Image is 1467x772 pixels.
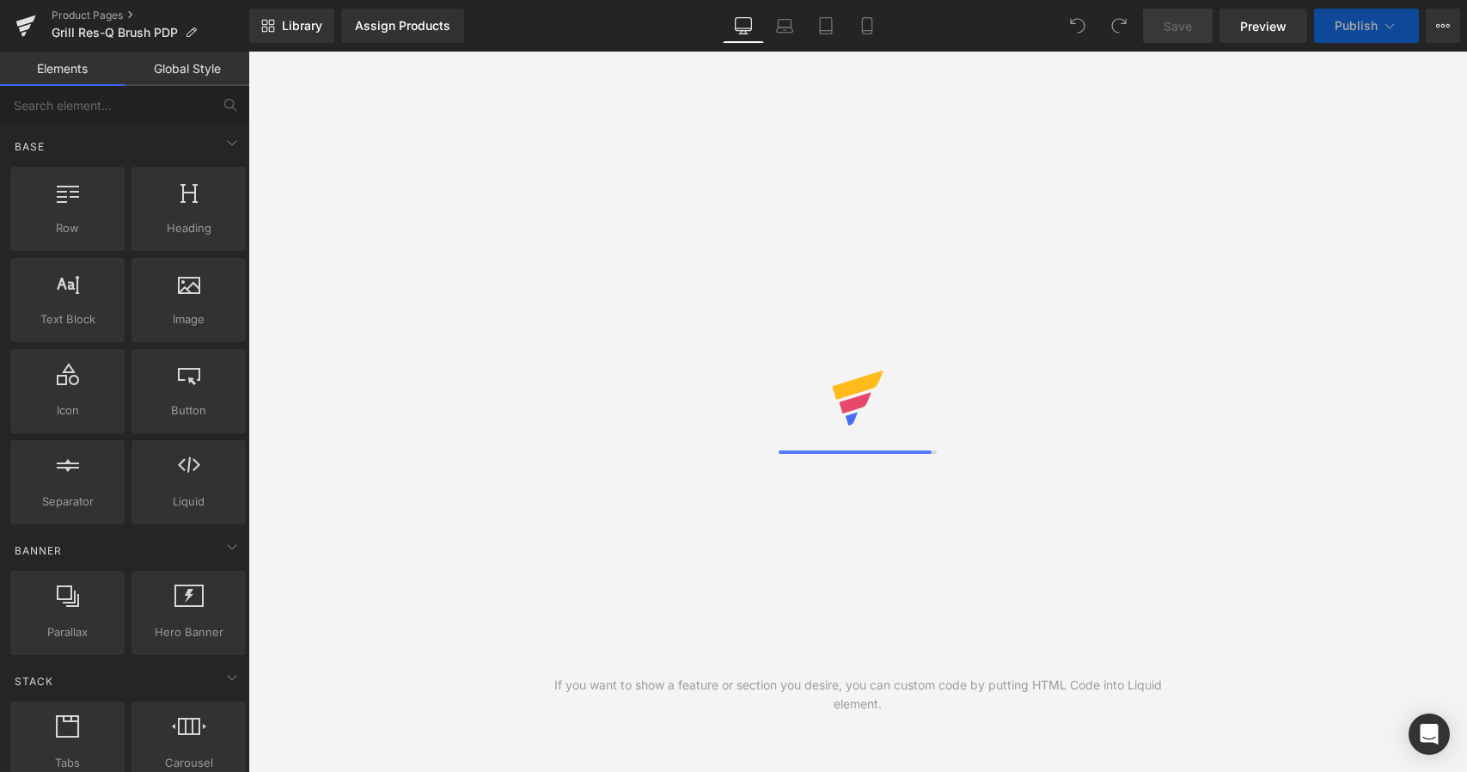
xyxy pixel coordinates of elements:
span: Base [13,138,46,155]
span: Separator [15,493,119,511]
div: Assign Products [355,19,450,33]
button: Publish [1314,9,1419,43]
span: Image [137,310,241,328]
button: Undo [1061,9,1095,43]
button: Redo [1102,9,1136,43]
span: Row [15,219,119,237]
span: Parallax [15,623,119,641]
a: Tablet [805,9,847,43]
span: Carousel [137,754,241,772]
span: Tabs [15,754,119,772]
span: Heading [137,219,241,237]
span: Library [282,18,322,34]
button: More [1426,9,1460,43]
span: Preview [1240,17,1287,35]
a: Global Style [125,52,249,86]
span: Stack [13,673,55,689]
a: New Library [249,9,334,43]
a: Laptop [764,9,805,43]
a: Desktop [723,9,764,43]
a: Product Pages [52,9,249,22]
span: Publish [1335,19,1378,33]
span: Button [137,401,241,420]
span: Grill Res-Q Brush PDP [52,26,178,40]
span: Text Block [15,310,119,328]
a: Mobile [847,9,888,43]
span: Banner [13,542,64,559]
span: Save [1164,17,1192,35]
span: Hero Banner [137,623,241,641]
a: Preview [1219,9,1307,43]
span: Icon [15,401,119,420]
div: Open Intercom Messenger [1409,714,1450,755]
span: Liquid [137,493,241,511]
div: If you want to show a feature or section you desire, you can custom code by putting HTML Code int... [553,676,1163,714]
